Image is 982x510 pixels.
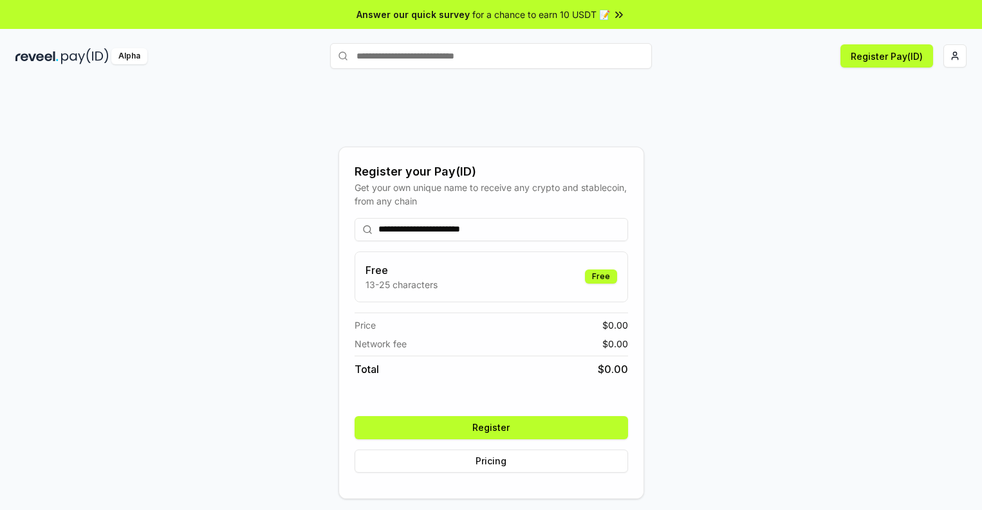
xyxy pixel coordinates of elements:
[355,361,379,377] span: Total
[355,181,628,208] div: Get your own unique name to receive any crypto and stablecoin, from any chain
[355,337,407,351] span: Network fee
[585,269,617,284] div: Free
[598,361,628,377] span: $ 0.00
[15,48,59,64] img: reveel_dark
[602,337,628,351] span: $ 0.00
[366,262,438,278] h3: Free
[355,318,376,332] span: Price
[355,416,628,439] button: Register
[355,450,628,473] button: Pricing
[366,278,438,291] p: 13-25 characters
[355,163,628,181] div: Register your Pay(ID)
[357,8,470,21] span: Answer our quick survey
[61,48,109,64] img: pay_id
[840,44,933,68] button: Register Pay(ID)
[472,8,610,21] span: for a chance to earn 10 USDT 📝
[602,318,628,332] span: $ 0.00
[111,48,147,64] div: Alpha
